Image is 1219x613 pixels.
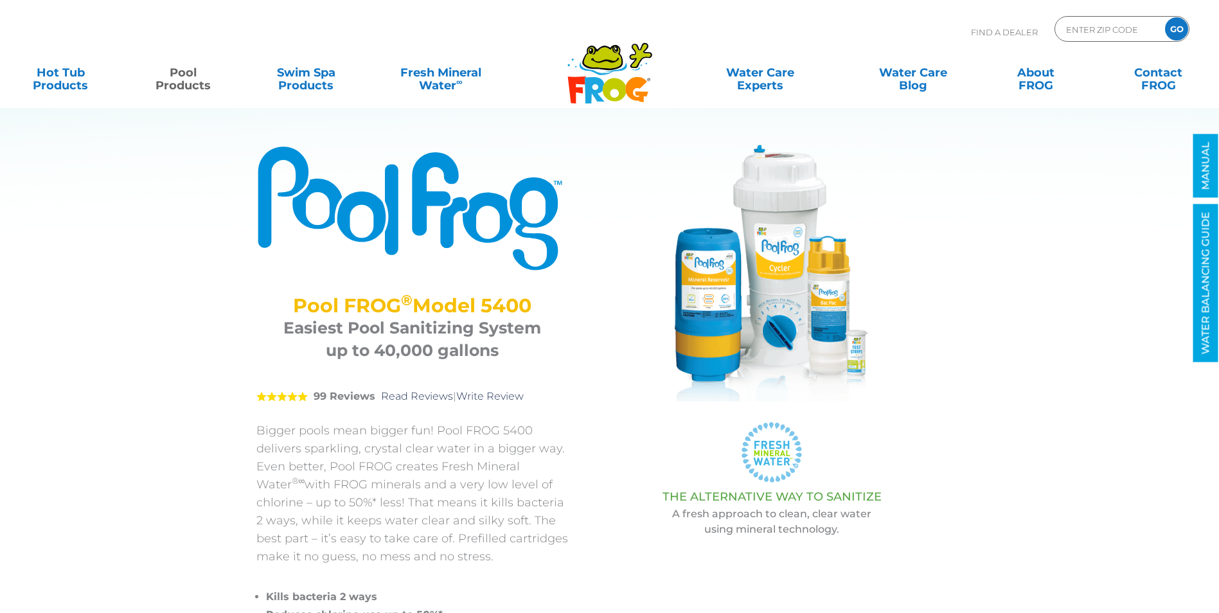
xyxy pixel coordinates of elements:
p: A fresh approach to clean, clear water using mineral technology. [600,506,944,537]
h3: Easiest Pool Sanitizing System up to 40,000 gallons [272,317,552,362]
a: Read Reviews [381,390,453,402]
a: Write Review [456,390,524,402]
span: 5 [256,391,308,402]
input: GO [1165,17,1188,40]
a: WATER BALANCING GUIDE [1193,204,1218,362]
p: Bigger pools mean bigger fun! Pool FROG 5400 delivers sparkling, crystal clear water in a bigger ... [256,422,568,565]
a: AboutFROG [988,60,1083,85]
sup: ∞ [456,76,463,87]
strong: 99 Reviews [314,390,375,402]
a: ContactFROG [1110,60,1206,85]
a: Hot TubProducts [13,60,109,85]
li: Kills bacteria 2 ways [266,588,568,606]
a: Water CareBlog [865,60,961,85]
p: Find A Dealer [971,16,1038,48]
sup: ®∞ [292,475,305,486]
a: Fresh MineralWater∞ [381,60,501,85]
a: Water CareExperts [683,60,838,85]
img: Frog Products Logo [560,26,659,104]
div: | [256,371,568,422]
sup: ® [401,291,413,309]
a: MANUAL [1193,134,1218,198]
h3: THE ALTERNATIVE WAY TO SANITIZE [600,490,944,503]
a: PoolProducts [136,60,231,85]
h2: Pool FROG Model 5400 [272,294,552,317]
img: Product Logo [256,145,568,272]
a: Swim SpaProducts [258,60,354,85]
